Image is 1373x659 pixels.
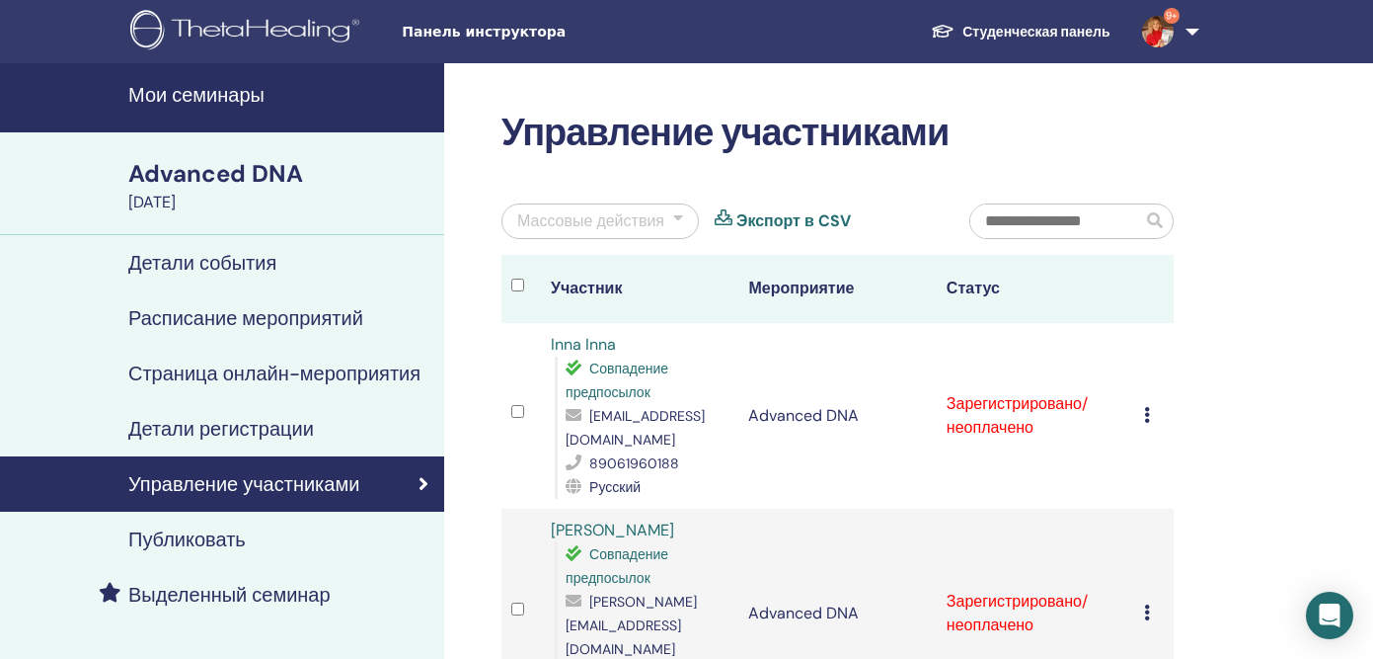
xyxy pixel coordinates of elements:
h4: Управление участниками [128,472,359,496]
h4: Детали регистрации [128,417,314,441]
span: Русский [589,478,641,496]
span: [EMAIL_ADDRESS][DOMAIN_NAME] [566,407,705,449]
h4: Страница онлайн-мероприятия [128,362,420,385]
th: Статус [937,255,1134,323]
a: Студенческая панель [915,14,1125,50]
th: Участник [541,255,738,323]
span: Совпадение предпосылок [566,545,668,587]
div: Массовые действия [517,209,664,233]
h4: Публиковать [128,528,246,551]
img: logo.png [130,10,366,54]
span: [PERSON_NAME][EMAIL_ADDRESS][DOMAIN_NAME] [566,593,697,658]
h4: Выделенный семинар [128,583,331,607]
a: Inna Inna [551,334,616,355]
span: 89061960188 [589,454,679,472]
a: [PERSON_NAME] [551,520,674,540]
h4: Детали события [128,251,276,275]
h4: Мои семинары [128,83,432,107]
th: Мероприятие [738,255,936,323]
span: Панель инструктора [402,22,698,42]
div: Advanced DNA [128,157,432,191]
img: default.jpg [1142,16,1174,47]
h2: Управление участниками [501,111,1174,156]
a: Advanced DNA[DATE] [116,157,444,214]
a: Экспорт в CSV [736,209,851,233]
span: 9+ [1164,8,1180,24]
div: Open Intercom Messenger [1306,592,1353,639]
span: Совпадение предпосылок [566,360,668,401]
div: [DATE] [128,191,432,214]
h4: Расписание мероприятий [128,306,363,330]
td: Advanced DNA [738,323,936,509]
img: graduation-cap-white.svg [931,23,954,40]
